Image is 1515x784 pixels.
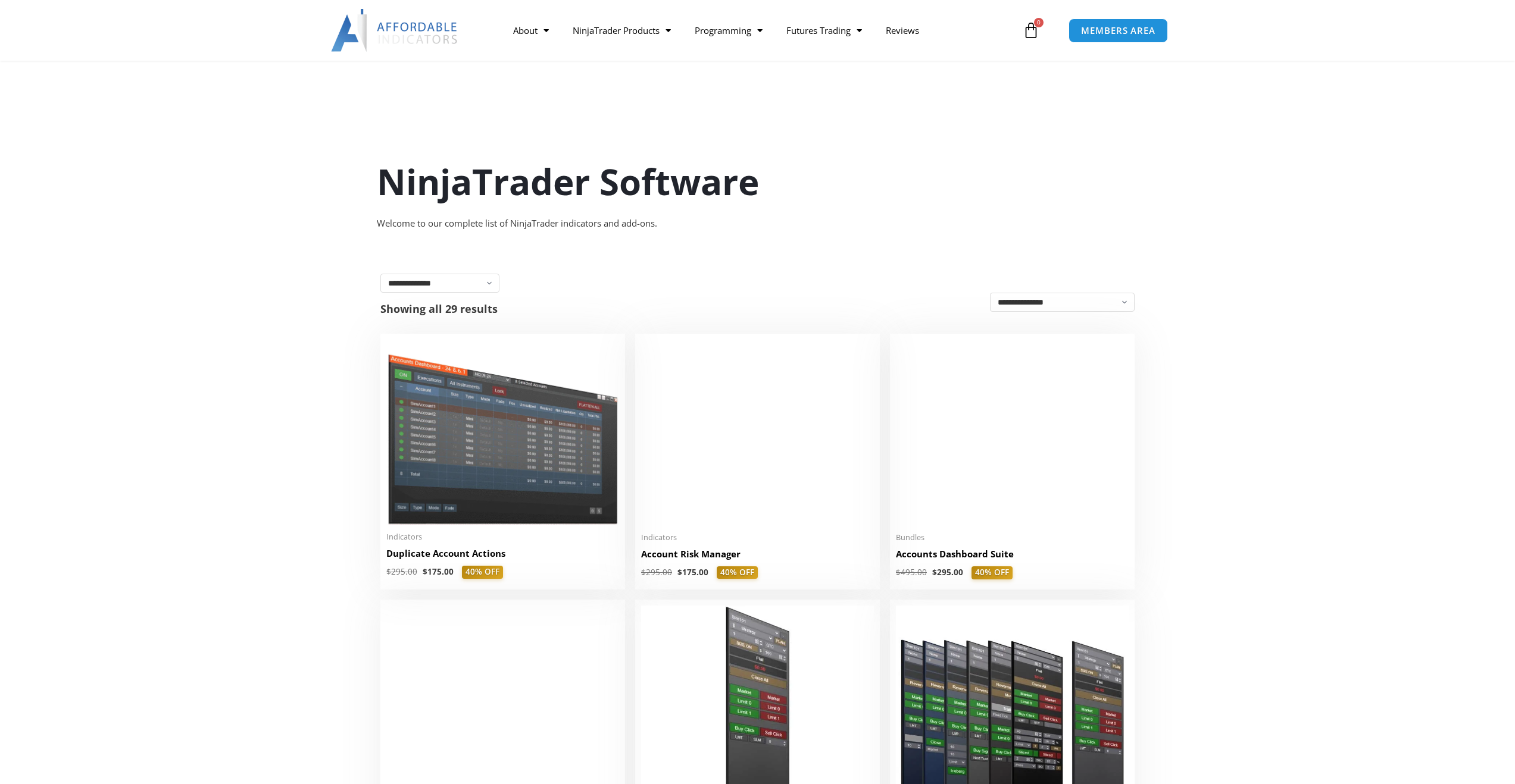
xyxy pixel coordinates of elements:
bdi: 295.00 [932,567,963,578]
h2: Account Risk Manager [641,548,874,560]
h2: Duplicate Account Actions [386,547,619,560]
a: 0 [1005,13,1057,48]
bdi: 295.00 [641,567,672,578]
bdi: 295.00 [386,566,417,577]
span: $ [896,567,901,578]
img: Accounts Dashboard Suite [896,340,1129,525]
bdi: 175.00 [677,567,708,578]
span: $ [641,567,646,578]
bdi: 495.00 [896,567,927,578]
span: $ [423,566,427,577]
a: MEMBERS AREA [1069,18,1168,43]
a: About [501,17,561,44]
nav: Menu [501,17,1019,44]
select: Shop order [990,293,1135,312]
p: Showing all 29 results [380,303,498,314]
span: $ [386,566,391,577]
img: Account Risk Manager [641,340,874,525]
h1: NinjaTrader Software [377,156,1139,206]
div: Welcome to our complete list of NinjaTrader indicators and add-ons. [377,215,1139,232]
span: $ [677,567,682,578]
span: Indicators [386,532,619,542]
img: LogoAI | Affordable Indicators – NinjaTrader [331,9,459,52]
a: Account Risk Manager [641,548,874,566]
a: Programming [683,17,774,44]
a: Reviews [874,17,931,44]
a: Duplicate Account Actions [386,547,619,566]
span: 40% OFF [717,566,758,579]
span: 40% OFF [972,566,1013,579]
img: Duplicate Account Actions [386,340,619,525]
span: MEMBERS AREA [1081,26,1155,35]
a: NinjaTrader Products [561,17,683,44]
span: $ [932,567,937,578]
span: 40% OFF [462,566,503,579]
h2: Accounts Dashboard Suite [896,548,1129,560]
span: Bundles [896,532,1129,542]
bdi: 175.00 [423,566,454,577]
span: Indicators [641,532,874,542]
a: Accounts Dashboard Suite [896,548,1129,566]
a: Futures Trading [774,17,874,44]
span: 0 [1034,18,1044,27]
